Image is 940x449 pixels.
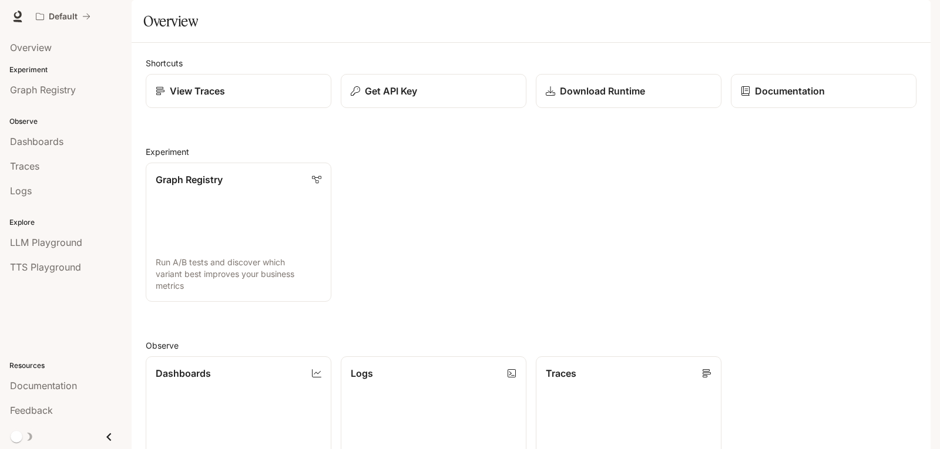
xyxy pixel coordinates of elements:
[341,74,526,108] button: Get API Key
[146,146,916,158] h2: Experiment
[156,366,211,380] p: Dashboards
[31,5,96,28] button: All workspaces
[170,84,225,98] p: View Traces
[546,366,576,380] p: Traces
[143,9,198,33] h1: Overview
[156,173,223,187] p: Graph Registry
[146,74,331,108] a: View Traces
[146,57,916,69] h2: Shortcuts
[49,12,78,22] p: Default
[156,256,321,292] p: Run A/B tests and discover which variant best improves your business metrics
[755,84,825,98] p: Documentation
[536,74,721,108] a: Download Runtime
[146,163,331,302] a: Graph RegistryRun A/B tests and discover which variant best improves your business metrics
[146,339,916,352] h2: Observe
[560,84,645,98] p: Download Runtime
[731,74,916,108] a: Documentation
[351,366,373,380] p: Logs
[365,84,417,98] p: Get API Key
